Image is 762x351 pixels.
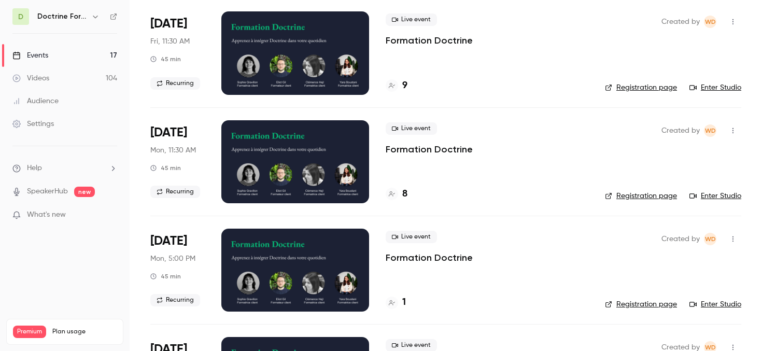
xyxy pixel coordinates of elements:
[605,299,677,310] a: Registration page
[386,296,406,310] a: 1
[27,209,66,220] span: What's new
[13,326,46,338] span: Premium
[704,16,716,28] span: Webinar Doctrine
[150,16,187,32] span: [DATE]
[689,82,741,93] a: Enter Studio
[402,296,406,310] h4: 1
[689,191,741,201] a: Enter Studio
[150,229,205,312] div: Oct 6 Mon, 5:00 PM (Europe/Paris)
[150,254,195,264] span: Mon, 5:00 PM
[150,77,200,90] span: Recurring
[605,82,677,93] a: Registration page
[150,272,181,280] div: 45 min
[18,11,23,22] span: D
[705,124,716,137] span: WD
[105,210,117,220] iframe: Noticeable Trigger
[386,79,407,93] a: 9
[661,233,700,245] span: Created by
[661,16,700,28] span: Created by
[704,233,716,245] span: Webinar Doctrine
[605,191,677,201] a: Registration page
[12,73,49,83] div: Videos
[386,122,437,135] span: Live event
[150,124,187,141] span: [DATE]
[386,13,437,26] span: Live event
[705,16,716,28] span: WD
[705,233,716,245] span: WD
[12,119,54,129] div: Settings
[27,186,68,197] a: SpeakerHub
[402,79,407,93] h4: 9
[150,11,205,94] div: Oct 3 Fri, 11:30 AM (Europe/Paris)
[402,187,407,201] h4: 8
[74,187,95,197] span: new
[12,163,117,174] li: help-dropdown-opener
[150,55,181,63] div: 45 min
[704,124,716,137] span: Webinar Doctrine
[150,164,181,172] div: 45 min
[386,34,473,47] a: Formation Doctrine
[150,233,187,249] span: [DATE]
[386,251,473,264] a: Formation Doctrine
[150,186,200,198] span: Recurring
[386,143,473,156] a: Formation Doctrine
[27,163,42,174] span: Help
[52,328,117,336] span: Plan usage
[386,187,407,201] a: 8
[150,294,200,306] span: Recurring
[661,124,700,137] span: Created by
[12,96,59,106] div: Audience
[150,120,205,203] div: Oct 6 Mon, 11:30 AM (Europe/Paris)
[12,50,48,61] div: Events
[37,11,87,22] h6: Doctrine Formation Avocats
[150,36,190,47] span: Fri, 11:30 AM
[386,231,437,243] span: Live event
[689,299,741,310] a: Enter Studio
[150,145,196,156] span: Mon, 11:30 AM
